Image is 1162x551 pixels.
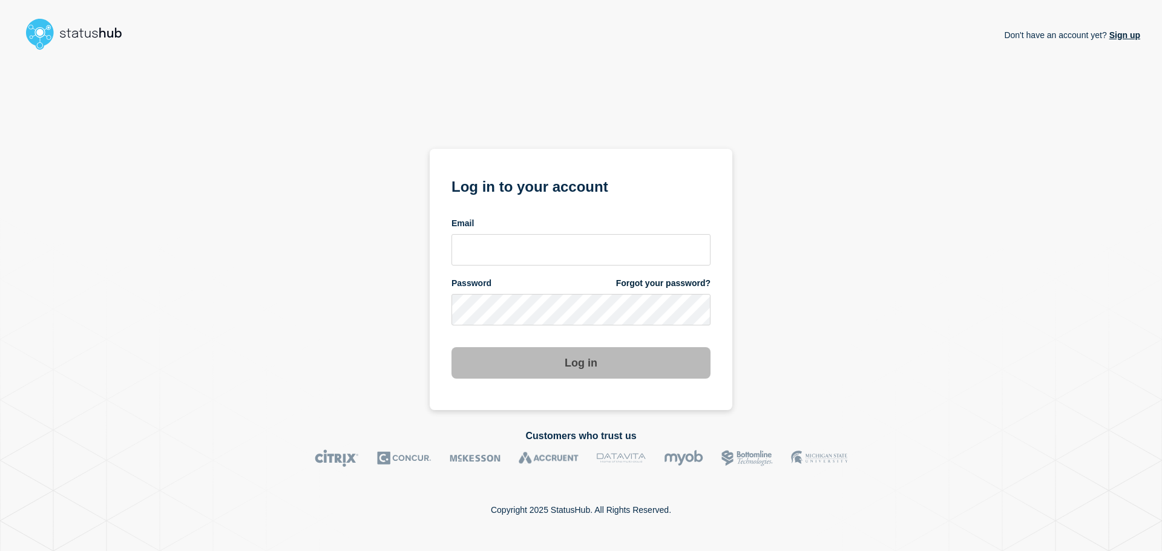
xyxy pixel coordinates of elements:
[1107,30,1140,40] a: Sign up
[377,449,432,467] img: Concur logo
[451,234,711,266] input: email input
[721,449,773,467] img: Bottomline logo
[451,278,491,289] span: Password
[451,174,711,197] h1: Log in to your account
[491,505,671,515] p: Copyright 2025 StatusHub. All Rights Reserved.
[664,449,703,467] img: myob logo
[451,218,474,229] span: Email
[597,449,646,467] img: DataVita logo
[616,278,711,289] a: Forgot your password?
[450,449,501,467] img: McKesson logo
[1004,21,1140,50] p: Don't have an account yet?
[22,15,137,53] img: StatusHub logo
[451,294,711,325] input: password input
[519,449,579,467] img: Accruent logo
[22,431,1140,442] h2: Customers who trust us
[791,449,847,467] img: MSU logo
[451,347,711,379] button: Log in
[315,449,359,467] img: Citrix logo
